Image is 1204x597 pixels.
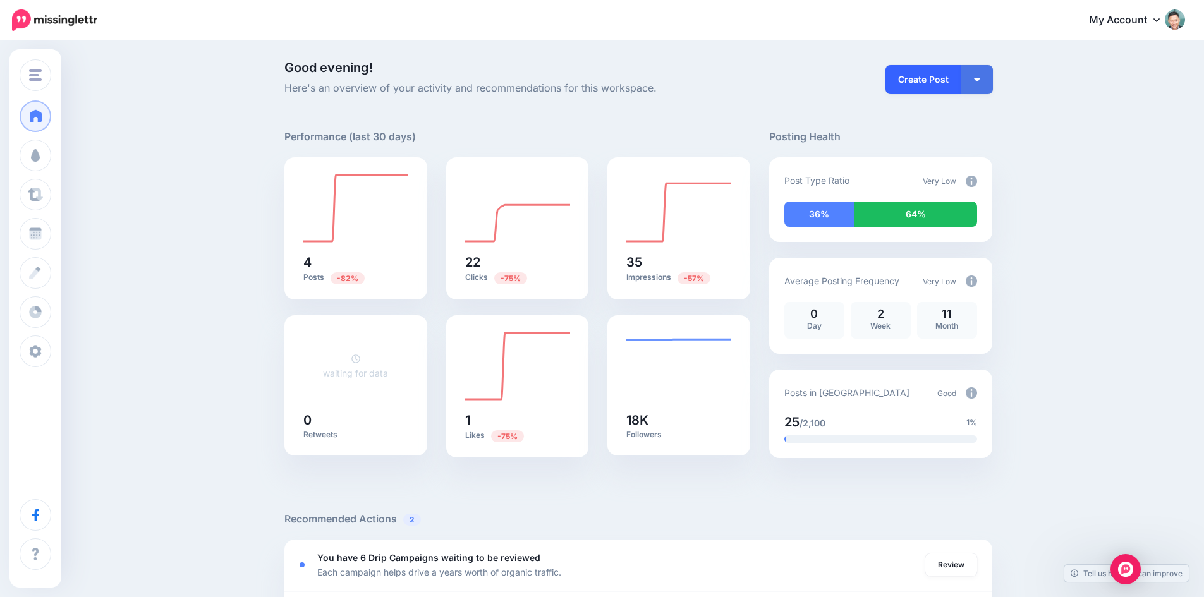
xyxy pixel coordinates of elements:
[966,416,977,429] span: 1%
[923,308,971,320] p: 11
[331,272,365,284] span: Previous period: 22
[966,387,977,399] img: info-circle-grey.png
[626,272,731,284] p: Impressions
[937,389,956,398] span: Good
[784,274,899,288] p: Average Posting Frequency
[935,321,958,330] span: Month
[12,9,97,31] img: Missinglettr
[966,176,977,187] img: info-circle-grey.png
[854,202,977,227] div: 64% of your posts in the last 30 days were manually created (i.e. were not from Drip Campaigns or...
[923,277,956,286] span: Very Low
[284,511,992,527] h5: Recommended Actions
[465,256,570,268] h5: 22
[784,414,800,430] span: 25
[925,553,977,576] a: Review
[966,275,977,287] img: info-circle-grey.png
[317,552,540,563] b: You have 6 Drip Campaigns waiting to be reviewed
[807,321,822,330] span: Day
[284,60,373,75] span: Good evening!
[1064,565,1189,582] a: Tell us how we can improve
[284,80,750,97] span: Here's an overview of your activity and recommendations for this workspace.
[29,69,42,81] img: menu.png
[923,176,956,186] span: Very Low
[885,65,961,94] a: Create Post
[494,272,527,284] span: Previous period: 87
[303,256,408,268] h5: 4
[626,430,731,440] p: Followers
[857,308,904,320] p: 2
[284,129,416,145] h5: Performance (last 30 days)
[303,272,408,284] p: Posts
[784,173,849,188] p: Post Type Ratio
[974,78,980,81] img: arrow-down-white.png
[465,430,570,442] p: Likes
[769,129,992,145] h5: Posting Health
[626,256,731,268] h5: 35
[791,308,838,320] p: 0
[626,414,731,426] h5: 18K
[303,430,408,440] p: Retweets
[465,272,570,284] p: Clicks
[403,514,421,526] span: 2
[800,418,825,428] span: /2,100
[870,321,891,330] span: Week
[784,202,854,227] div: 36% of your posts in the last 30 days have been from Drip Campaigns
[300,562,305,567] div: <div class='status-dot small red margin-right'></div>Error
[1110,554,1141,584] div: Open Intercom Messenger
[784,385,909,400] p: Posts in [GEOGRAPHIC_DATA]
[323,353,388,378] a: waiting for data
[678,272,710,284] span: Previous period: 81
[1076,5,1185,36] a: My Account
[784,435,786,443] div: 1% of your posts in the last 30 days have been from Drip Campaigns
[465,414,570,426] h5: 1
[303,414,408,426] h5: 0
[491,430,524,442] span: Previous period: 4
[317,565,561,579] p: Each campaign helps drive a years worth of organic traffic.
